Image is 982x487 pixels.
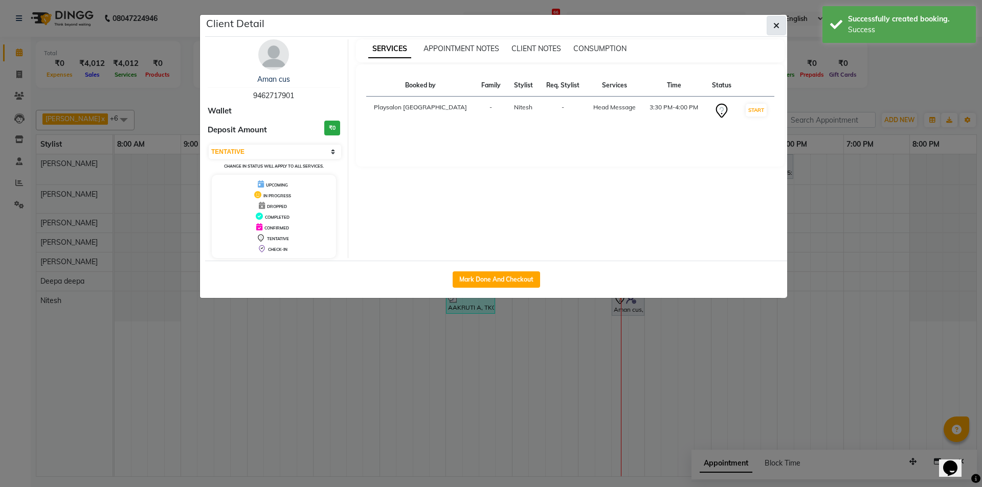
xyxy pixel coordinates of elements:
div: Head Message [592,103,636,112]
span: Nitesh [514,103,532,111]
td: - [475,97,507,126]
h5: Client Detail [206,16,264,31]
a: Aman cus [257,75,290,84]
td: Playsalon [GEOGRAPHIC_DATA] [366,97,475,126]
th: Status [705,75,738,97]
span: 9462717901 [253,91,294,100]
iframe: chat widget [939,446,972,477]
span: Wallet [208,105,232,117]
span: CONFIRMED [264,225,289,230]
span: UPCOMING [266,182,288,188]
div: Success [848,25,968,35]
span: CONSUMPTION [573,44,627,53]
th: Stylist [507,75,540,97]
th: Booked by [366,75,475,97]
th: Req. Stylist [539,75,586,97]
th: Family [475,75,507,97]
th: Time [642,75,705,97]
span: DROPPED [267,204,287,209]
span: COMPLETED [265,215,289,220]
td: 3:30 PM-4:00 PM [642,97,705,126]
span: IN PROGRESS [263,193,291,198]
span: Deposit Amount [208,124,267,136]
td: - [539,97,586,126]
span: CLIENT NOTES [511,44,561,53]
th: Services [586,75,642,97]
span: CHECK-IN [268,247,287,252]
span: SERVICES [368,40,411,58]
small: Change in status will apply to all services. [224,164,324,169]
h3: ₹0 [324,121,340,135]
span: APPOINTMENT NOTES [423,44,499,53]
span: TENTATIVE [267,236,289,241]
button: Mark Done And Checkout [453,271,540,288]
div: Successfully created booking. [848,14,968,25]
button: START [746,104,767,117]
img: avatar [258,39,289,70]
